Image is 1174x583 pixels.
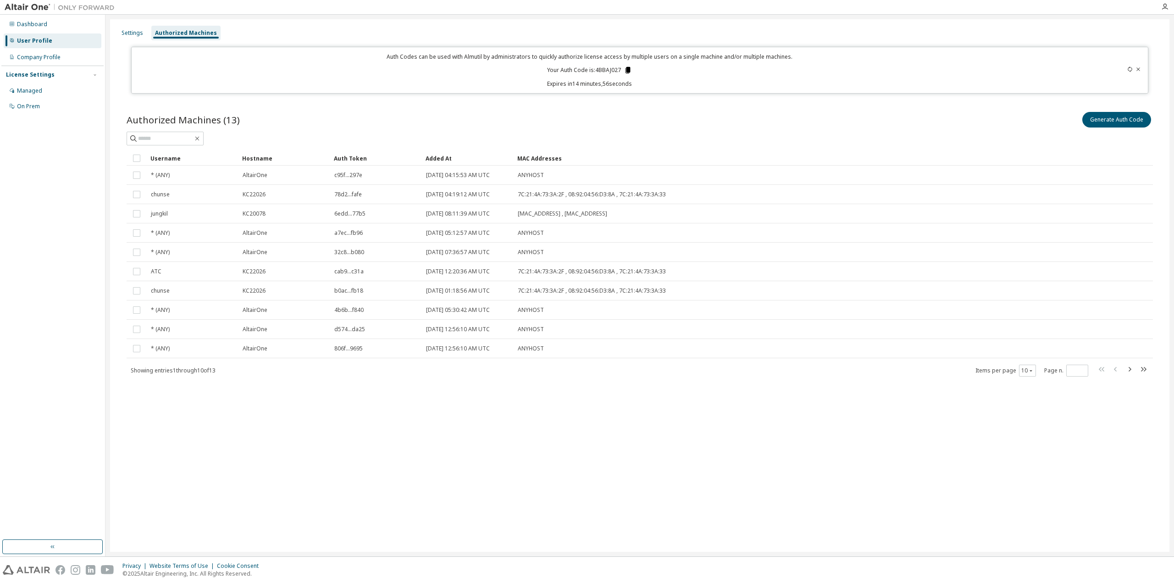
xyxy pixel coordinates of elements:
[122,29,143,37] div: Settings
[151,229,170,237] span: * (ANY)
[334,345,363,352] span: 806f...9695
[155,29,217,37] div: Authorized Machines
[426,191,490,198] span: [DATE] 04:19:12 AM UTC
[426,345,490,352] span: [DATE] 12:56:10 AM UTC
[547,66,632,74] p: Your Auth Code is: 4BBAJ027
[17,21,47,28] div: Dashboard
[518,326,544,333] span: ANYHOST
[334,210,365,217] span: 6edd...77b5
[426,326,490,333] span: [DATE] 12:56:10 AM UTC
[334,229,363,237] span: a7ec...fb96
[518,210,607,217] span: [MAC_ADDRESS] , [MAC_ADDRESS]
[518,191,666,198] span: 7C:21:4A:73:3A:2F , 08:92:04:56:D3:8A , 7C:21:4A:73:3A:33
[426,306,490,314] span: [DATE] 05:30:42 AM UTC
[1044,365,1088,377] span: Page n.
[217,562,264,570] div: Cookie Consent
[426,151,510,166] div: Added At
[17,103,40,110] div: On Prem
[17,54,61,61] div: Company Profile
[151,191,170,198] span: chunse
[151,210,168,217] span: jungkil
[127,113,240,126] span: Authorized Machines (13)
[242,151,327,166] div: Hostname
[518,249,544,256] span: ANYHOST
[243,249,267,256] span: AltairOne
[101,565,114,575] img: youtube.svg
[151,345,170,352] span: * (ANY)
[17,37,52,44] div: User Profile
[426,268,490,275] span: [DATE] 12:20:36 AM UTC
[122,570,264,577] p: © 2025 Altair Engineering, Inc. All Rights Reserved.
[334,151,418,166] div: Auth Token
[334,191,362,198] span: 78d2...fafe
[426,249,490,256] span: [DATE] 07:36:57 AM UTC
[518,172,544,179] span: ANYHOST
[518,306,544,314] span: ANYHOST
[86,565,95,575] img: linkedin.svg
[1021,367,1034,374] button: 10
[243,172,267,179] span: AltairOne
[243,210,266,217] span: KC20078
[243,306,267,314] span: AltairOne
[3,565,50,575] img: altair_logo.svg
[334,249,364,256] span: 32c8...b080
[334,306,364,314] span: 4b6b...f840
[137,53,1041,61] p: Auth Codes can be used with Almutil by administrators to quickly authorize license access by mult...
[426,229,490,237] span: [DATE] 05:12:57 AM UTC
[518,268,666,275] span: 7C:21:4A:73:3A:2F , 08:92:04:56:D3:8A , 7C:21:4A:73:3A:33
[150,151,235,166] div: Username
[6,71,55,78] div: License Settings
[518,287,666,294] span: 7C:21:4A:73:3A:2F , 08:92:04:56:D3:8A , 7C:21:4A:73:3A:33
[243,326,267,333] span: AltairOne
[151,172,170,179] span: * (ANY)
[517,151,1057,166] div: MAC Addresses
[243,229,267,237] span: AltairOne
[151,306,170,314] span: * (ANY)
[334,172,362,179] span: c95f...297e
[426,172,490,179] span: [DATE] 04:15:53 AM UTC
[334,287,363,294] span: b0ac...fb18
[122,562,150,570] div: Privacy
[131,366,216,374] span: Showing entries 1 through 10 of 13
[334,268,364,275] span: cab9...c31a
[71,565,80,575] img: instagram.svg
[151,287,170,294] span: chunse
[426,287,490,294] span: [DATE] 01:18:56 AM UTC
[151,268,161,275] span: ATC
[151,326,170,333] span: * (ANY)
[243,345,267,352] span: AltairOne
[243,191,266,198] span: KC22026
[518,229,544,237] span: ANYHOST
[243,268,266,275] span: KC22026
[137,80,1041,88] p: Expires in 14 minutes, 56 seconds
[150,562,217,570] div: Website Terms of Use
[426,210,490,217] span: [DATE] 08:11:39 AM UTC
[1082,112,1151,128] button: Generate Auth Code
[518,345,544,352] span: ANYHOST
[334,326,365,333] span: d574...da25
[55,565,65,575] img: facebook.svg
[975,365,1036,377] span: Items per page
[17,87,42,94] div: Managed
[243,287,266,294] span: KC22026
[5,3,119,12] img: Altair One
[151,249,170,256] span: * (ANY)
